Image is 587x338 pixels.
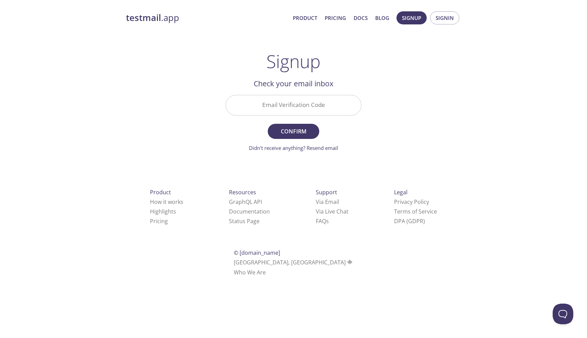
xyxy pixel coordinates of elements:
span: Support [316,188,337,196]
span: Resources [229,188,256,196]
a: Pricing [325,13,346,22]
a: Didn't receive anything? Resend email [249,144,338,151]
a: Who We Are [234,269,266,276]
a: Docs [354,13,368,22]
a: Via Live Chat [316,208,348,215]
a: Privacy Policy [394,198,429,206]
a: Pricing [150,217,168,225]
iframe: Help Scout Beacon - Open [553,304,573,324]
button: Confirm [268,124,319,139]
strong: testmail [126,12,161,24]
a: Via Email [316,198,339,206]
a: DPA (GDPR) [394,217,425,225]
span: Legal [394,188,407,196]
span: © [DOMAIN_NAME] [234,249,280,257]
a: Terms of Service [394,208,437,215]
h1: Signup [266,51,321,72]
span: Signin [436,13,454,22]
button: Signup [396,11,427,24]
span: [GEOGRAPHIC_DATA], [GEOGRAPHIC_DATA] [234,259,354,266]
a: Product [293,13,317,22]
span: s [326,217,329,225]
a: How it works [150,198,183,206]
a: Blog [375,13,389,22]
a: Highlights [150,208,176,215]
a: testmail.app [126,12,287,24]
a: GraphQL API [229,198,262,206]
a: Documentation [229,208,270,215]
a: FAQ [316,217,329,225]
span: Confirm [275,127,312,136]
button: Signin [430,11,459,24]
h2: Check your email inbox [226,78,361,89]
span: Product [150,188,171,196]
a: Status Page [229,217,260,225]
span: Signup [402,13,421,22]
